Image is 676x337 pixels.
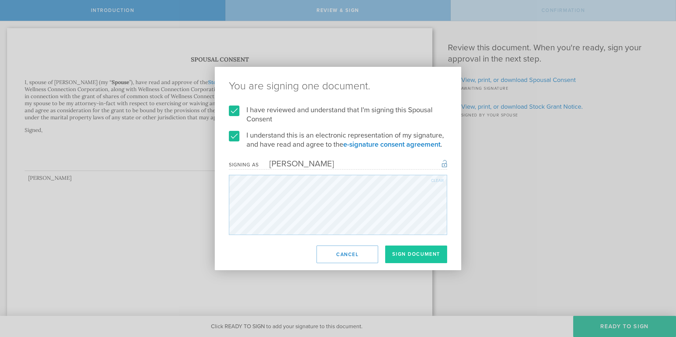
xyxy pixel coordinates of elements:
[385,246,447,263] button: Sign Document
[229,131,447,149] label: I understand this is an electronic representation of my signature, and have read and agree to the .
[317,246,378,263] button: Cancel
[229,162,259,168] div: Signing as
[229,106,447,124] label: I have reviewed and understand that I'm signing this Spousal Consent
[229,81,447,91] ng-pluralize: You are signing one document.
[259,159,334,169] div: [PERSON_NAME]
[641,282,676,316] iframe: Chat Widget
[343,140,440,149] a: e-signature consent agreement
